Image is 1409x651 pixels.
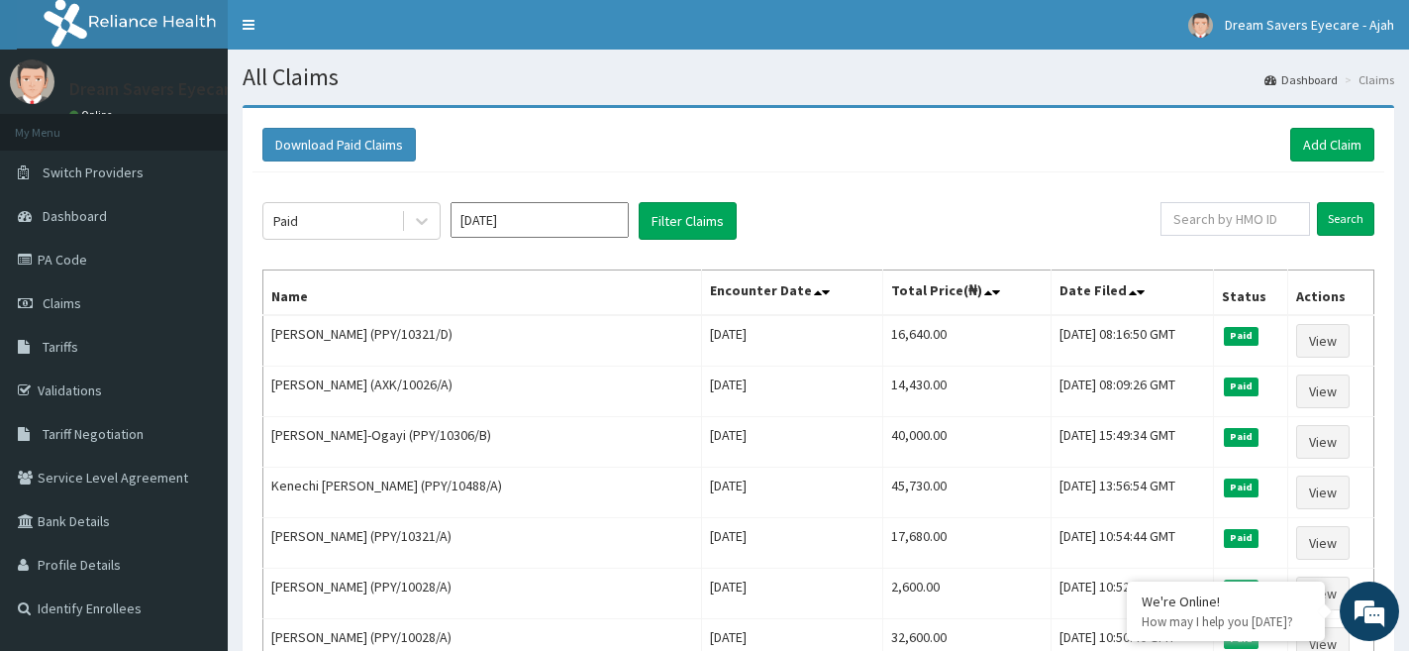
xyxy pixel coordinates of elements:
[1052,518,1214,569] td: [DATE] 10:54:44 GMT
[243,64,1394,90] h1: All Claims
[1296,476,1350,509] a: View
[1052,315,1214,367] td: [DATE] 08:16:50 GMT
[702,569,883,619] td: [DATE]
[263,468,702,518] td: Kenechi [PERSON_NAME] (PPY/10488/A)
[263,569,702,619] td: [PERSON_NAME] (PPY/10028/A)
[1296,324,1350,358] a: View
[273,211,298,231] div: Paid
[883,468,1052,518] td: 45,730.00
[702,315,883,367] td: [DATE]
[263,417,702,468] td: [PERSON_NAME]-Ogayi (PPY/10306/B)
[702,367,883,417] td: [DATE]
[1188,13,1213,38] img: User Image
[1224,529,1259,547] span: Paid
[43,207,107,225] span: Dashboard
[1296,375,1350,408] a: View
[1224,378,1259,395] span: Paid
[1225,16,1394,34] span: Dream Savers Eyecare - Ajah
[1264,71,1338,88] a: Dashboard
[1224,580,1259,597] span: Paid
[883,315,1052,367] td: 16,640.00
[43,294,81,312] span: Claims
[883,569,1052,619] td: 2,600.00
[10,59,54,104] img: User Image
[883,271,1052,316] th: Total Price(₦)
[1052,417,1214,468] td: [DATE] 15:49:34 GMT
[69,108,117,122] a: Online
[883,417,1052,468] td: 40,000.00
[43,425,144,443] span: Tariff Negotiation
[1052,367,1214,417] td: [DATE] 08:09:26 GMT
[639,202,737,240] button: Filter Claims
[702,417,883,468] td: [DATE]
[43,163,144,181] span: Switch Providers
[263,367,702,417] td: [PERSON_NAME] (AXK/10026/A)
[883,367,1052,417] td: 14,430.00
[1224,428,1259,446] span: Paid
[1296,425,1350,459] a: View
[1340,71,1394,88] li: Claims
[43,338,78,356] span: Tariffs
[1213,271,1288,316] th: Status
[263,518,702,569] td: [PERSON_NAME] (PPY/10321/A)
[1290,128,1374,162] a: Add Claim
[1052,468,1214,518] td: [DATE] 13:56:54 GMT
[451,202,629,238] input: Select Month and Year
[702,518,883,569] td: [DATE]
[1142,593,1310,610] div: We're Online!
[883,518,1052,569] td: 17,680.00
[1288,271,1374,316] th: Actions
[1160,202,1310,236] input: Search by HMO ID
[263,271,702,316] th: Name
[263,315,702,367] td: [PERSON_NAME] (PPY/10321/D)
[1052,271,1214,316] th: Date Filed
[1296,577,1350,610] a: View
[69,80,286,98] p: Dream Savers Eyecare - Ajah
[1142,613,1310,630] p: How may I help you today?
[1052,569,1214,619] td: [DATE] 10:52:48 GMT
[1317,202,1374,236] input: Search
[1224,327,1259,345] span: Paid
[262,128,416,162] button: Download Paid Claims
[702,271,883,316] th: Encounter Date
[1296,526,1350,560] a: View
[1224,479,1259,496] span: Paid
[702,468,883,518] td: [DATE]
